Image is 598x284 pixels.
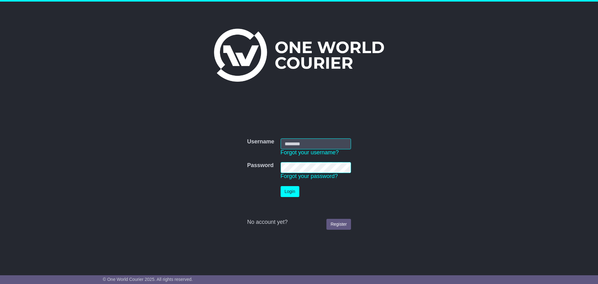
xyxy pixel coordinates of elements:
a: Forgot your password? [281,173,338,179]
span: © One World Courier 2025. All rights reserved. [103,277,193,282]
a: Register [326,219,351,230]
label: Username [247,138,274,145]
a: Forgot your username? [281,149,339,156]
img: One World [214,29,384,82]
button: Login [281,186,299,197]
div: No account yet? [247,219,351,226]
label: Password [247,162,273,169]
